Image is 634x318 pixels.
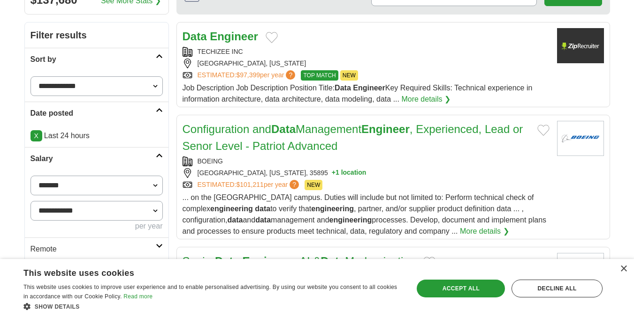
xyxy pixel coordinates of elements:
a: Sort by [25,48,168,71]
a: Read more, opens a new window [123,293,153,300]
a: Date posted [25,102,168,125]
h2: Sort by [31,54,156,65]
a: SeniorData Engineer– AI &DataModernization [183,255,416,267]
h2: Salary [31,153,156,164]
img: Guidehouse logo [557,253,604,288]
span: ? [286,70,295,80]
button: Add to favorite jobs [423,257,435,268]
strong: Engineer [243,255,291,267]
p: Last 24 hours [31,130,163,141]
img: Company logo [557,28,604,63]
span: + [332,168,336,178]
span: ? [290,180,299,189]
a: More details ❯ [460,226,509,237]
span: $101,211 [236,181,263,188]
strong: Data [271,123,296,135]
strong: Data [215,255,239,267]
div: This website uses cookies [23,265,379,279]
div: Show details [23,302,402,311]
h2: Remote [31,244,156,255]
a: X [31,130,42,141]
button: +1 location [332,168,367,178]
img: BOEING logo [557,121,604,156]
strong: Data [321,255,345,267]
strong: Engineer [353,84,385,92]
strong: engineering [311,205,354,213]
strong: Engineer [361,123,410,135]
a: ESTIMATED:$97,399per year? [198,70,298,81]
h2: Date posted [31,108,156,119]
span: TOP MATCH [301,70,338,81]
span: $97,399 [236,71,260,79]
div: Decline all [512,280,603,297]
strong: data [255,216,271,224]
button: Add to favorite jobs [537,125,550,136]
strong: engineering [329,216,372,224]
span: Show details [35,303,80,310]
span: This website uses cookies to improve user experience and to enable personalised advertising. By u... [23,284,397,300]
strong: Data [183,30,207,43]
strong: Data [335,84,351,92]
span: NEW [340,70,358,81]
a: More details ❯ [401,94,451,105]
div: Accept all [417,280,505,297]
strong: data [228,216,243,224]
div: [GEOGRAPHIC_DATA], [US_STATE], 35895 [183,168,550,178]
div: Close [620,266,627,273]
div: per year [31,221,163,232]
strong: Engineer [210,30,258,43]
a: ESTIMATED:$101,211per year? [198,180,301,190]
strong: engineering [210,205,253,213]
a: BOEING [198,157,223,165]
a: Data Engineer [183,30,258,43]
a: Remote [25,237,168,260]
a: Configuration andDataManagementEngineer, Experienced, Lead or Senor Level - Patriot Advanced [183,123,523,152]
span: Job Description Job Description Position Title: Key Required Skills: Technical experience in info... [183,84,533,103]
strong: data [255,205,270,213]
h2: Filter results [25,22,168,48]
span: NEW [305,180,322,190]
div: [GEOGRAPHIC_DATA], [US_STATE] [183,59,550,68]
div: TECHIZEE INC [183,47,550,57]
span: ... on the [GEOGRAPHIC_DATA] campus. Duties will include but not limited to: Perform technical ch... [183,193,547,235]
a: Salary [25,147,168,170]
button: Add to favorite jobs [266,32,278,43]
